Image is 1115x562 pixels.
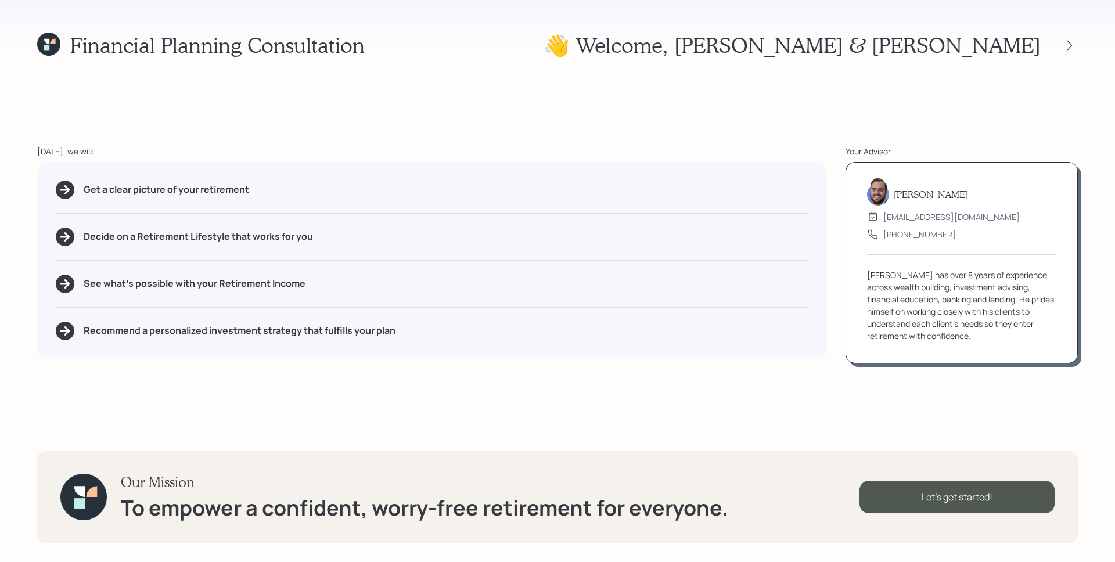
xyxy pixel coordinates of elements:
[84,231,313,242] h5: Decide on a Retirement Lifestyle that works for you
[84,184,249,195] h5: Get a clear picture of your retirement
[70,33,365,57] h1: Financial Planning Consultation
[894,189,968,200] h5: [PERSON_NAME]
[883,228,956,240] div: [PHONE_NUMBER]
[121,474,728,491] h3: Our Mission
[867,269,1056,342] div: [PERSON_NAME] has over 8 years of experience across wealth building, investment advising, financi...
[84,325,395,336] h5: Recommend a personalized investment strategy that fulfills your plan
[859,481,1055,513] div: Let's get started!
[883,211,1020,223] div: [EMAIL_ADDRESS][DOMAIN_NAME]
[121,495,728,520] h1: To empower a confident, worry-free retirement for everyone.
[544,33,1041,57] h1: 👋 Welcome , [PERSON_NAME] & [PERSON_NAME]
[37,145,827,157] div: [DATE], we will:
[867,178,889,206] img: james-distasi-headshot.png
[84,278,305,289] h5: See what's possible with your Retirement Income
[846,145,1078,157] div: Your Advisor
